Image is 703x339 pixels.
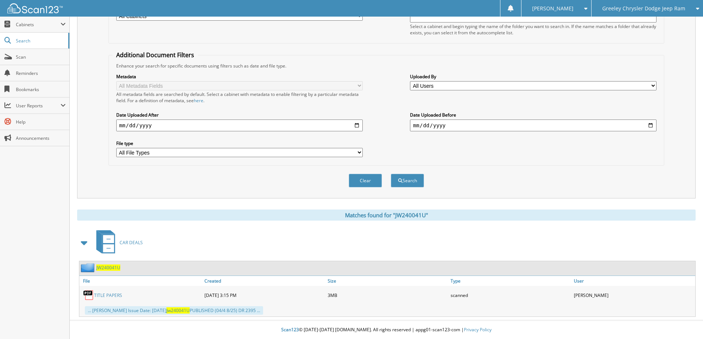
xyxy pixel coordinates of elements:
div: Select a cabinet and begin typing the name of the folder you want to search in. If the name match... [410,23,657,36]
span: Cabinets [16,21,61,28]
div: Enhance your search for specific documents using filters such as date and file type. [113,63,660,69]
img: PDF.png [83,290,94,301]
label: Metadata [116,73,363,80]
span: Help [16,119,66,125]
div: Matches found for "JW240041U" [77,210,696,221]
iframe: Chat Widget [666,304,703,339]
div: 3MB [326,288,449,302]
label: Date Uploaded Before [410,112,657,118]
span: Scan [16,54,66,60]
label: Uploaded By [410,73,657,80]
a: Privacy Policy [464,326,492,333]
a: JW240041U [96,264,120,271]
a: Size [326,276,449,286]
a: TITLE PAPERS [94,292,122,298]
a: Type [449,276,572,286]
input: end [410,120,657,131]
span: Reminders [16,70,66,76]
span: Jw240041U [166,307,190,314]
span: Scan123 [281,326,299,333]
span: Search [16,38,65,44]
input: start [116,120,363,131]
div: ... [PERSON_NAME] Issue Date: [DATE] PUBLISHED (04/4 8/25) DR 2395 ... [85,306,263,315]
div: scanned [449,288,572,302]
label: File type [116,140,363,146]
img: scan123-logo-white.svg [7,3,63,13]
span: CAR DEALS [120,239,143,246]
span: Bookmarks [16,86,66,93]
legend: Additional Document Filters [113,51,198,59]
a: here [194,97,203,104]
a: CAR DEALS [92,228,143,257]
span: Greeley Chrysler Dodge Jeep Ram [602,6,685,11]
div: [PERSON_NAME] [572,288,695,302]
label: Date Uploaded After [116,112,363,118]
img: folder2.png [81,263,96,272]
button: Clear [349,174,382,187]
div: [DATE] 3:15 PM [203,288,326,302]
button: Search [391,174,424,187]
div: © [DATE]-[DATE] [DOMAIN_NAME]. All rights reserved | appg01-scan123-com | [70,321,703,339]
a: File [79,276,203,286]
span: [PERSON_NAME] [532,6,573,11]
a: User [572,276,695,286]
div: All metadata fields are searched by default. Select a cabinet with metadata to enable filtering b... [116,91,363,104]
span: Announcements [16,135,66,141]
a: Created [203,276,326,286]
span: User Reports [16,103,61,109]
